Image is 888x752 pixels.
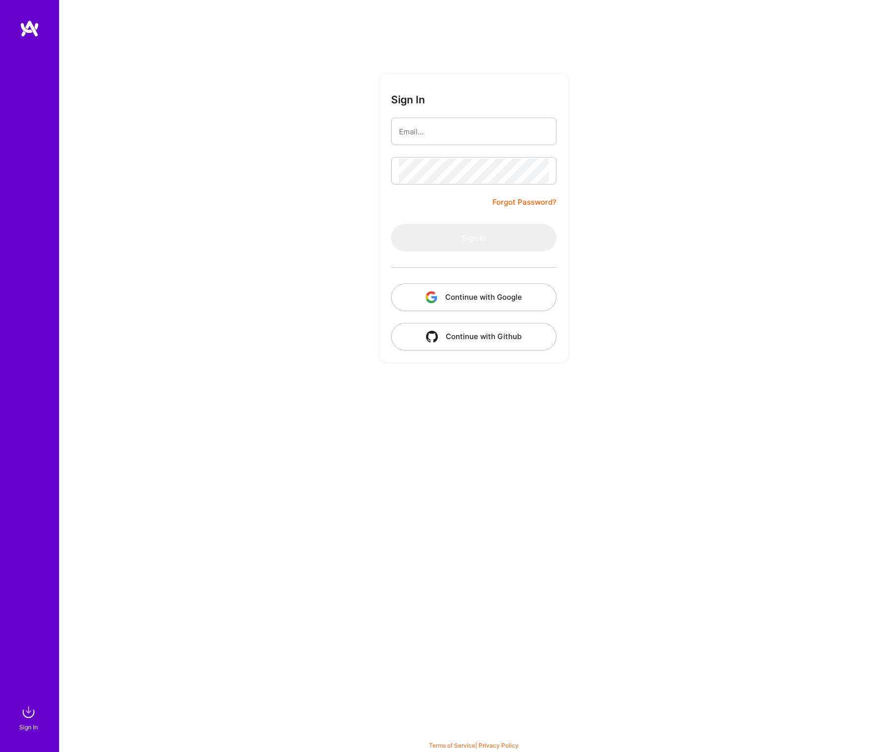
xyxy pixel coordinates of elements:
[429,742,519,749] span: |
[426,291,437,303] img: icon
[479,742,519,749] a: Privacy Policy
[391,94,425,106] h3: Sign In
[59,722,888,747] div: © 2025 ATeams Inc., All rights reserved.
[21,702,38,732] a: sign inSign In
[391,224,556,251] button: Sign In
[391,283,556,311] button: Continue with Google
[399,119,549,144] input: Email...
[391,323,556,350] button: Continue with Github
[429,742,475,749] a: Terms of Service
[19,722,38,732] div: Sign In
[426,331,438,343] img: icon
[20,20,39,37] img: logo
[492,196,556,208] a: Forgot Password?
[19,702,38,722] img: sign in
